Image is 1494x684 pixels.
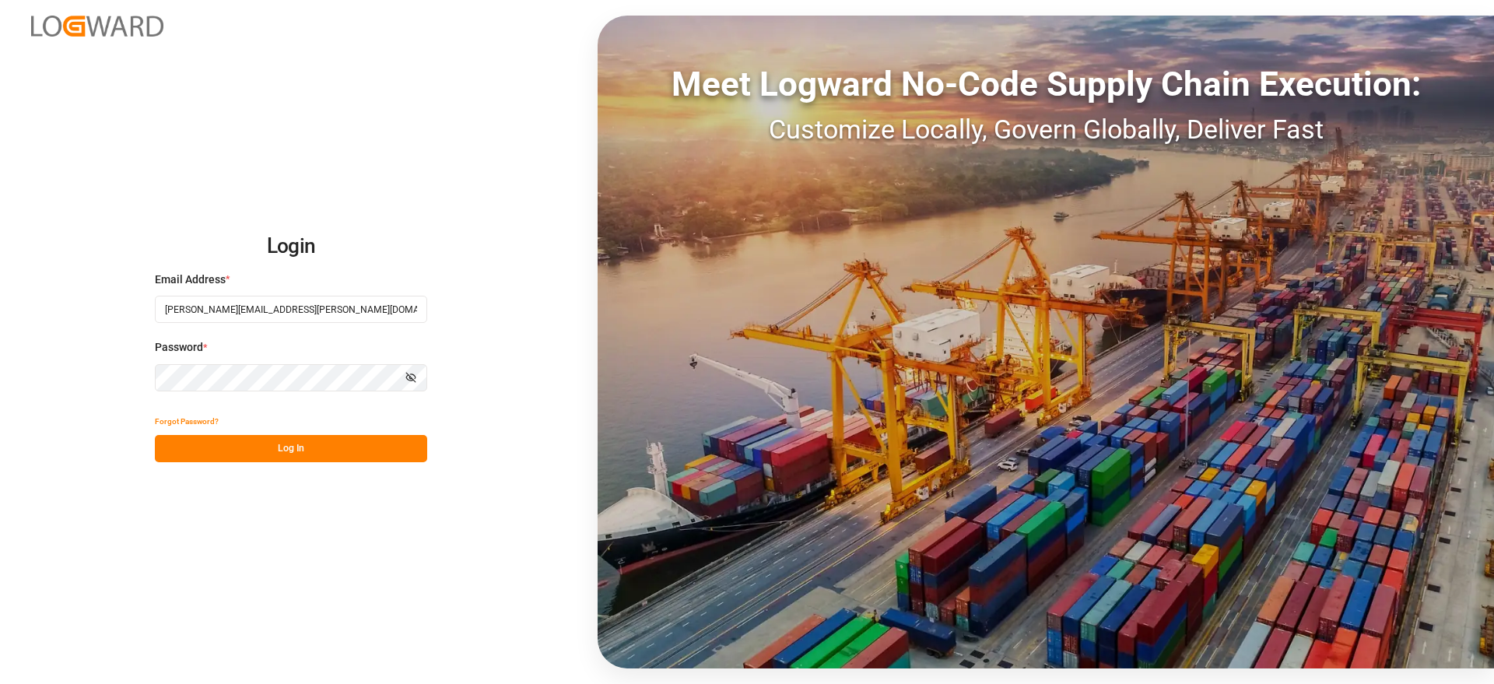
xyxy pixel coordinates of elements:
h2: Login [155,222,427,272]
span: Email Address [155,272,226,288]
div: Customize Locally, Govern Globally, Deliver Fast [598,110,1494,149]
button: Log In [155,435,427,462]
button: Forgot Password? [155,408,219,435]
input: Enter your email [155,296,427,323]
img: Logward_new_orange.png [31,16,163,37]
div: Meet Logward No-Code Supply Chain Execution: [598,58,1494,110]
span: Password [155,339,203,356]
